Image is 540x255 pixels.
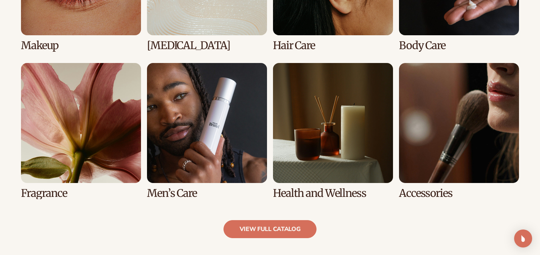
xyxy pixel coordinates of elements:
div: Open Intercom Messenger [514,229,532,247]
h3: Hair Care [273,40,393,51]
div: 7 / 8 [273,63,393,199]
div: 6 / 8 [147,63,267,199]
h3: Body Care [399,40,519,51]
div: 8 / 8 [399,63,519,199]
h3: Makeup [21,40,141,51]
h3: [MEDICAL_DATA] [147,40,267,51]
a: view full catalog [223,220,317,238]
div: 5 / 8 [21,63,141,199]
